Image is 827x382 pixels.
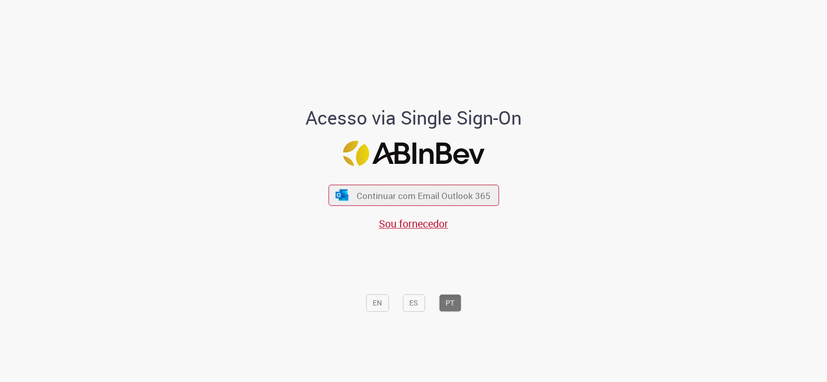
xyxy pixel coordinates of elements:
[357,189,491,201] span: Continuar com Email Outlook 365
[328,185,499,206] button: ícone Azure/Microsoft 360 Continuar com Email Outlook 365
[343,141,484,166] img: Logo ABInBev
[403,294,425,312] button: ES
[335,190,349,201] img: ícone Azure/Microsoft 360
[439,294,461,312] button: PT
[366,294,389,312] button: EN
[270,108,557,129] h1: Acesso via Single Sign-On
[379,217,448,231] a: Sou fornecedor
